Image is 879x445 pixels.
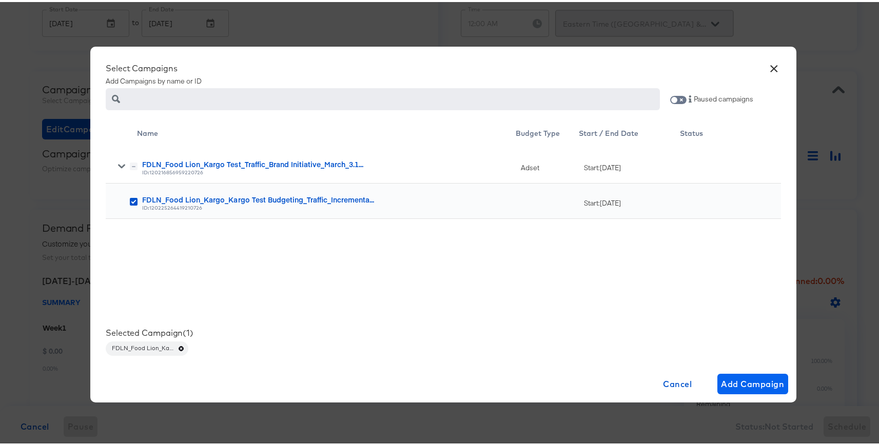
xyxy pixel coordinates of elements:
[143,192,516,203] div: FDLN_Food Lion_Kargo_Kargo Test Budgeting_Traffic_Incrementa...
[670,84,781,110] div: Paused campaigns
[516,120,579,146] div: Budget Type
[106,61,781,71] div: Select Campaigns
[138,120,516,146] div: Toggle SortBy
[584,196,680,206] div: Start: [DATE]
[765,55,784,73] button: ×
[143,167,516,174] div: ID: 120216856959220726
[721,375,785,389] span: Add Campaign
[717,372,789,392] button: Add Campaign
[143,157,516,167] div: FDLN_Food Lion_Kargo Test_Traffic_Brand Initiative_March_3.1...
[646,375,709,389] span: Cancel
[642,372,713,392] button: Cancel
[106,61,781,84] div: Add Campaigns by name or ID
[579,120,680,146] div: Start / End Date
[138,120,516,146] div: Name
[106,342,188,351] span: FDLN_Food Lion_Kargo Test_Traffic_Brand Initiative_March_3.1.25-3.31.25
[118,160,125,171] span: Toggle Row Expanded
[143,203,516,210] div: ID: 120225264419210726
[680,120,781,146] div: Status
[516,146,579,181] div: Adset
[106,326,781,336] div: Selected Campaign ( 1 )
[516,120,579,146] div: Toggle SortBy
[584,161,680,171] div: Start: [DATE]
